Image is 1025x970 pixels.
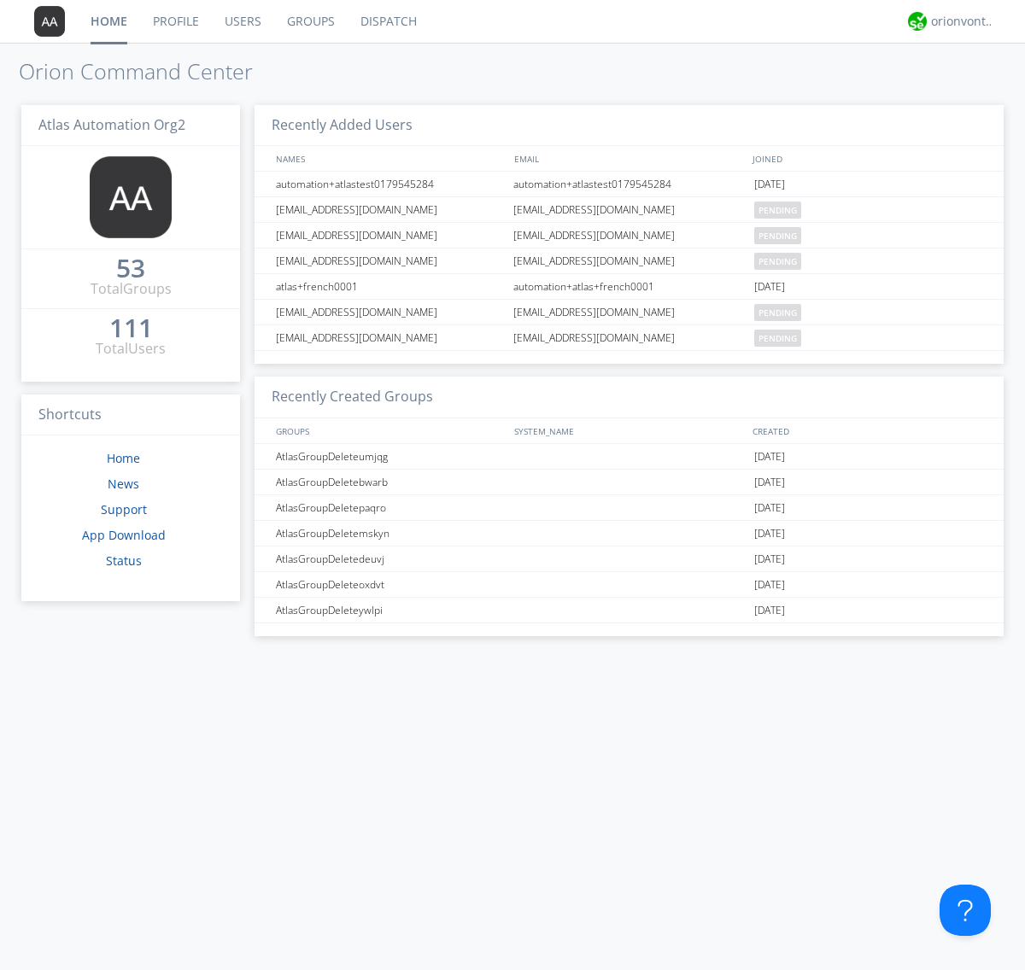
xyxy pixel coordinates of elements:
div: [EMAIL_ADDRESS][DOMAIN_NAME] [272,300,508,324]
span: pending [754,304,801,321]
div: NAMES [272,146,506,171]
div: [EMAIL_ADDRESS][DOMAIN_NAME] [509,325,750,350]
span: [DATE] [754,172,785,197]
span: pending [754,253,801,270]
div: [EMAIL_ADDRESS][DOMAIN_NAME] [509,300,750,324]
div: AtlasGroupDeletebwarb [272,470,508,494]
div: [EMAIL_ADDRESS][DOMAIN_NAME] [509,248,750,273]
a: News [108,476,139,492]
a: Support [101,501,147,517]
div: GROUPS [272,418,506,443]
span: [DATE] [754,598,785,623]
div: CREATED [748,418,987,443]
a: AtlasGroupDeletepaqro[DATE] [255,495,1004,521]
iframe: Toggle Customer Support [940,885,991,936]
div: [EMAIL_ADDRESS][DOMAIN_NAME] [509,223,750,248]
div: automation+atlas+french0001 [509,274,750,299]
img: 29d36aed6fa347d5a1537e7736e6aa13 [908,12,927,31]
a: [EMAIL_ADDRESS][DOMAIN_NAME][EMAIL_ADDRESS][DOMAIN_NAME]pending [255,197,1004,223]
span: [DATE] [754,495,785,521]
a: [EMAIL_ADDRESS][DOMAIN_NAME][EMAIL_ADDRESS][DOMAIN_NAME]pending [255,223,1004,248]
a: App Download [82,527,166,543]
a: Home [107,450,140,466]
div: SYSTEM_NAME [510,418,748,443]
a: Status [106,552,142,569]
a: AtlasGroupDeletebwarb[DATE] [255,470,1004,495]
a: AtlasGroupDeleteywlpi[DATE] [255,598,1004,623]
span: [DATE] [754,521,785,546]
div: [EMAIL_ADDRESS][DOMAIN_NAME] [272,248,508,273]
div: Total Users [96,339,166,359]
div: automation+atlastest0179545284 [509,172,750,196]
div: [EMAIL_ADDRESS][DOMAIN_NAME] [272,325,508,350]
span: Atlas Automation Org2 [38,115,185,134]
a: AtlasGroupDeleteumjqg[DATE] [255,444,1004,470]
div: AtlasGroupDeleteywlpi [272,598,508,622]
div: AtlasGroupDeleteumjqg [272,444,508,469]
a: AtlasGroupDeletemskyn[DATE] [255,521,1004,546]
h3: Recently Created Groups [255,377,1004,418]
a: AtlasGroupDeleteoxdvt[DATE] [255,572,1004,598]
div: AtlasGroupDeletedeuvj [272,546,508,571]
span: pending [754,330,801,347]
div: EMAIL [510,146,748,171]
a: 111 [109,319,153,339]
img: 373638.png [34,6,65,37]
span: [DATE] [754,470,785,495]
img: 373638.png [90,156,172,238]
div: AtlasGroupDeleteoxdvt [272,572,508,597]
a: AtlasGroupDeletedeuvj[DATE] [255,546,1004,572]
span: [DATE] [754,546,785,572]
a: atlas+french0001automation+atlas+french0001[DATE] [255,274,1004,300]
div: AtlasGroupDeletemskyn [272,521,508,546]
h3: Recently Added Users [255,105,1004,147]
div: automation+atlastest0179545284 [272,172,508,196]
div: [EMAIL_ADDRESS][DOMAIN_NAME] [272,197,508,222]
a: 53 [116,260,145,279]
div: JOINED [748,146,987,171]
div: [EMAIL_ADDRESS][DOMAIN_NAME] [509,197,750,222]
div: Total Groups [91,279,172,299]
span: [DATE] [754,274,785,300]
span: pending [754,202,801,219]
a: automation+atlastest0179545284automation+atlastest0179545284[DATE] [255,172,1004,197]
div: 53 [116,260,145,277]
a: [EMAIL_ADDRESS][DOMAIN_NAME][EMAIL_ADDRESS][DOMAIN_NAME]pending [255,248,1004,274]
h3: Shortcuts [21,394,240,436]
a: [EMAIL_ADDRESS][DOMAIN_NAME][EMAIL_ADDRESS][DOMAIN_NAME]pending [255,325,1004,351]
div: 111 [109,319,153,336]
div: AtlasGroupDeletepaqro [272,495,508,520]
span: pending [754,227,801,244]
div: atlas+french0001 [272,274,508,299]
span: [DATE] [754,572,785,598]
div: [EMAIL_ADDRESS][DOMAIN_NAME] [272,223,508,248]
span: [DATE] [754,444,785,470]
a: [EMAIL_ADDRESS][DOMAIN_NAME][EMAIL_ADDRESS][DOMAIN_NAME]pending [255,300,1004,325]
div: orionvontas+atlas+automation+org2 [931,13,995,30]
